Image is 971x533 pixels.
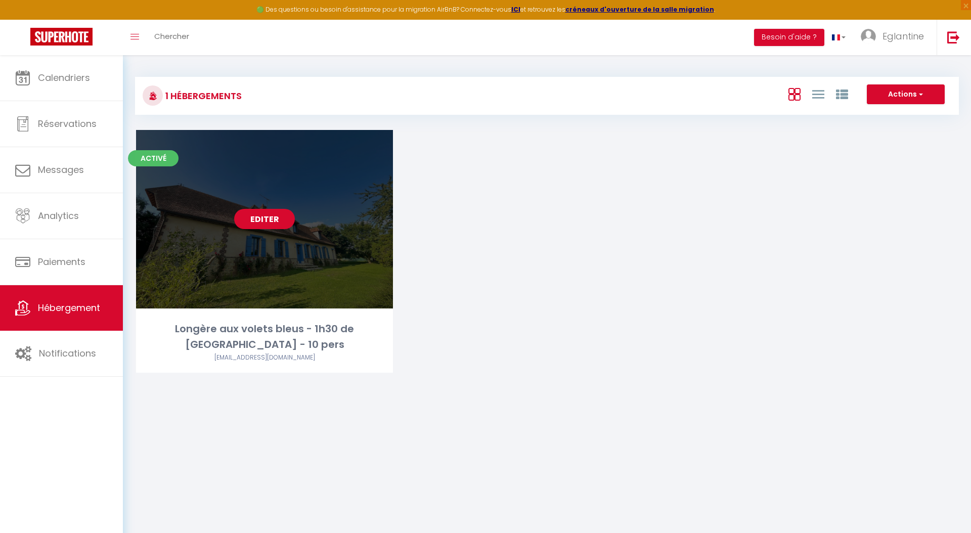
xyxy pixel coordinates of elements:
a: ICI [511,5,520,14]
a: Editer [234,209,295,229]
div: Airbnb [136,353,393,363]
span: Notifications [39,347,96,360]
button: Besoin d'aide ? [754,29,824,46]
a: Vue en Box [788,85,801,102]
button: Actions [867,84,945,105]
span: Messages [38,163,84,176]
div: Longère aux volets bleus - 1h30 de [GEOGRAPHIC_DATA] - 10 pers [136,321,393,353]
span: Eglantine [882,30,924,42]
img: ... [861,29,876,44]
span: Paiements [38,255,85,268]
img: logout [947,31,960,43]
span: Hébergement [38,301,100,314]
button: Ouvrir le widget de chat LiveChat [8,4,38,34]
a: Vue en Liste [812,85,824,102]
h3: 1 Hébergements [163,84,242,107]
span: Réservations [38,117,97,130]
span: Activé [128,150,179,166]
span: Analytics [38,209,79,222]
a: Chercher [147,20,197,55]
a: créneaux d'ouverture de la salle migration [565,5,714,14]
img: Super Booking [30,28,93,46]
a: Vue par Groupe [836,85,848,102]
a: ... Eglantine [853,20,937,55]
span: Calendriers [38,71,90,84]
span: Chercher [154,31,189,41]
